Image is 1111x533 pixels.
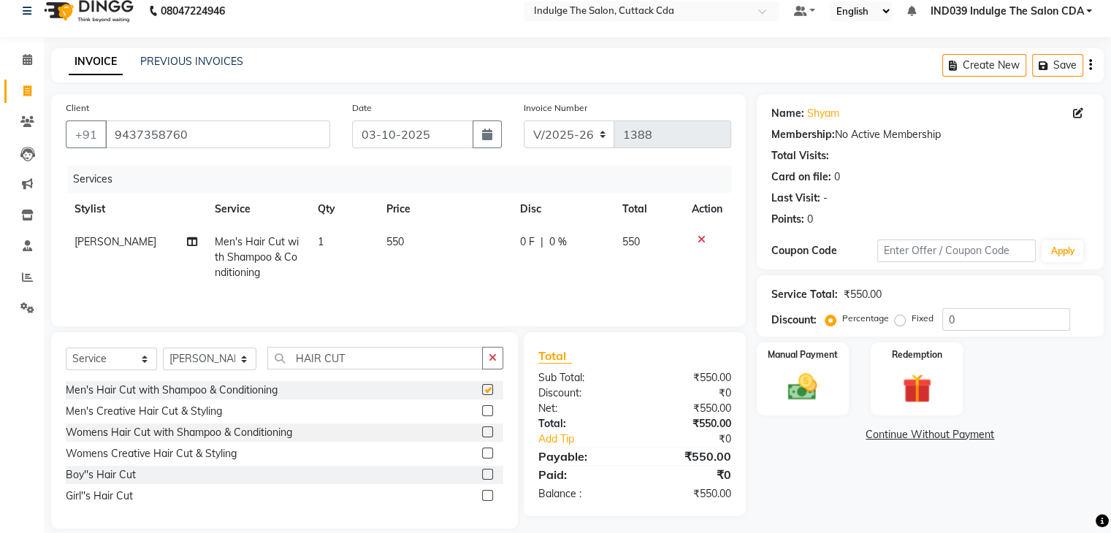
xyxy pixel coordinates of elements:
div: Discount: [527,386,635,401]
label: Percentage [842,312,889,325]
a: PREVIOUS INVOICES [140,55,243,68]
label: Invoice Number [524,101,587,115]
span: Men's Hair Cut with Shampoo & Conditioning [215,235,299,279]
div: Card on file: [771,169,831,185]
div: Services [67,166,742,193]
img: _cash.svg [779,370,826,404]
div: 0 [807,212,813,227]
div: Service Total: [771,287,838,302]
div: 0 [834,169,840,185]
th: Qty [309,193,378,226]
div: Net: [527,401,635,416]
div: Men's Hair Cut with Shampoo & Conditioning [66,383,278,398]
span: | [541,234,543,250]
input: Enter Offer / Coupon Code [877,239,1036,262]
th: Stylist [66,193,206,226]
div: Sub Total: [527,370,635,386]
div: Total: [527,416,635,432]
img: _gift.svg [893,370,941,407]
div: Discount: [771,312,817,328]
th: Service [206,193,309,226]
div: Womens Creative Hair Cut & Styling [66,446,237,461]
div: Men's Creative Hair Cut & Styling [66,404,222,419]
span: 550 [386,235,404,248]
a: Continue Without Payment [760,427,1101,442]
th: Disc [511,193,614,226]
div: Coupon Code [771,243,877,258]
div: Total Visits: [771,148,829,164]
div: ₹550.00 [635,370,742,386]
div: ₹550.00 [844,287,882,302]
div: Girl''s Hair Cut [66,488,133,504]
div: ₹0 [635,386,742,401]
div: Boy''s Hair Cut [66,467,136,483]
span: 0 F [520,234,535,250]
div: Name: [771,106,804,121]
div: No Active Membership [771,127,1089,142]
div: Balance : [527,486,635,502]
label: Client [66,101,89,115]
label: Date [352,101,372,115]
span: [PERSON_NAME] [75,235,156,248]
span: IND039 Indulge The Salon CDA [930,4,1083,19]
th: Price [378,193,511,226]
span: Total [538,348,572,364]
a: Shyam [807,106,839,121]
div: Membership: [771,127,835,142]
th: Total [614,193,683,226]
div: Points: [771,212,804,227]
input: Search or Scan [267,347,482,369]
a: INVOICE [69,49,123,75]
button: Apply [1042,240,1083,262]
button: +91 [66,120,107,148]
button: Save [1032,54,1083,77]
button: Create New [942,54,1026,77]
label: Redemption [892,348,942,361]
div: ₹550.00 [635,401,742,416]
div: ₹0 [652,432,741,447]
div: ₹0 [635,466,742,483]
div: Payable: [527,448,635,465]
div: - [823,191,828,206]
div: ₹550.00 [635,486,742,502]
span: 1 [318,235,324,248]
span: 550 [622,235,640,248]
th: Action [683,193,731,226]
span: 0 % [549,234,567,250]
div: Paid: [527,466,635,483]
div: Womens Hair Cut with Shampoo & Conditioning [66,425,292,440]
label: Manual Payment [768,348,838,361]
div: ₹550.00 [635,416,742,432]
div: ₹550.00 [635,448,742,465]
a: Add Tip [527,432,652,447]
input: Search by Name/Mobile/Email/Code [105,120,330,148]
label: Fixed [912,312,934,325]
div: Last Visit: [771,191,820,206]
